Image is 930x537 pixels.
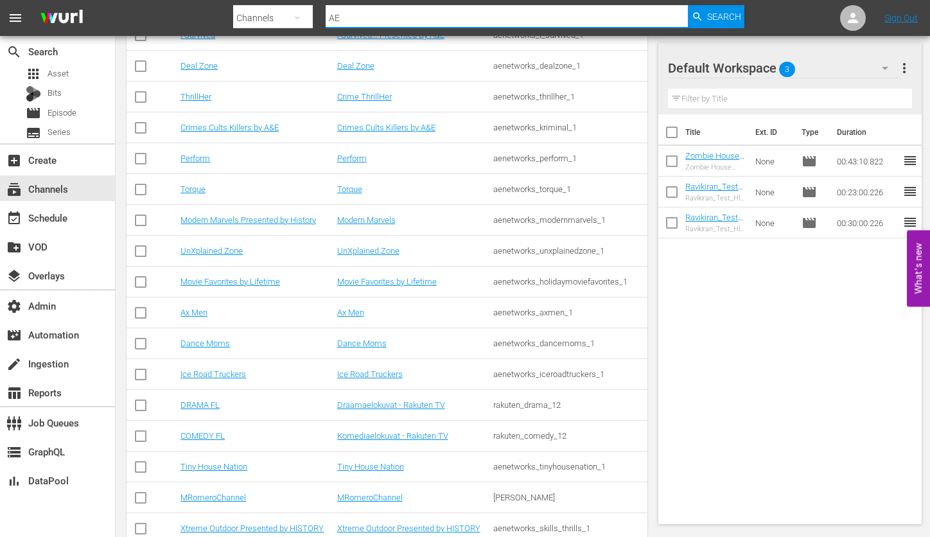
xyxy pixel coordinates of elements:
[493,524,645,533] div: aenetworks_skills_thrills_1
[48,67,69,80] span: Asset
[6,268,22,284] span: Overlays
[897,53,912,84] button: more_vert
[337,154,367,163] a: Perform
[493,308,645,317] div: aenetworks_axmen_1
[337,277,437,286] a: Movie Favorites by Lifetime
[884,13,918,23] a: Sign Out
[902,153,918,168] span: reorder
[337,431,448,441] a: Komediaelokuvat - Rakuten TV
[180,339,230,348] a: Dance Moms
[6,357,22,372] span: Ingestion
[902,215,918,230] span: reorder
[337,123,435,132] a: Crimes Cults Killers by A&E
[337,400,445,410] a: Draamaelokuvat - Rakuten TV
[493,369,645,379] div: aenetworks_iceroadtruckers_1
[748,114,794,150] th: Ext. ID
[493,215,645,225] div: aenetworks_modernmarvels_1
[750,146,796,177] td: None
[180,61,218,71] a: Deal Zone
[685,213,744,242] a: Ravikiran_Test_Hlsv2_Seg_30mins_Duration
[6,445,22,460] span: GraphQL
[48,126,71,139] span: Series
[180,462,247,471] a: Tiny House Nation
[802,184,817,200] span: Episode
[180,524,324,533] a: Xtreme Outdoor Presented by HISTORY
[6,211,22,226] span: Schedule
[180,246,243,256] a: UnXplained Zone
[337,246,399,256] a: UnXplained Zone
[180,400,220,410] a: DRAMA FL
[6,385,22,401] span: Reports
[180,493,246,502] a: MRomeroChannel
[493,462,645,471] div: aenetworks_tinyhousenation_1
[26,125,41,141] span: Series
[6,416,22,431] span: Job Queues
[180,154,210,163] a: Perform
[337,61,374,71] a: Deal Zone
[26,66,41,82] span: Asset
[750,207,796,238] td: None
[31,3,92,33] img: ans4CAIJ8jUAAAAAAAAAAAAAAAAAAAAAAAAgQb4GAAAAAAAAAAAAAAAAAAAAAAAAJMjXAAAAAAAAAAAAAAAAAAAAAAAAgAT5G...
[6,182,22,197] span: Channels
[26,86,41,101] div: Bits
[907,231,930,307] button: Open Feedback Widget
[180,92,211,101] a: ThrillHer
[493,277,645,286] div: aenetworks_holidaymoviefavorites_1
[685,194,745,202] div: Ravikiran_Test_Hlsv2_Seg
[685,225,745,233] div: Ravikiran_Test_Hlsv2_Seg_30mins_Duration
[180,277,280,286] a: Movie Favorites by Lifetime
[180,369,246,379] a: Ice Road Truckers
[685,182,743,201] a: Ravikiran_Test_Hlsv2_Seg
[802,154,817,169] span: Episode
[832,207,902,238] td: 00:30:00.226
[794,114,829,150] th: Type
[337,215,396,225] a: Modern Marvels
[707,5,741,28] span: Search
[337,462,404,471] a: Tiny House Nation
[180,184,206,194] a: Torque
[337,92,392,101] a: Crime ThrillHer
[6,44,22,60] span: Search
[180,123,279,132] a: Crimes Cults Killers by A&E
[6,299,22,314] span: Admin
[180,215,316,225] a: Modern Marvels Presented by History
[493,123,645,132] div: aenetworks_kriminal_1
[337,524,480,533] a: Xtreme Outdoor Presented by HISTORY
[6,473,22,489] span: DataPool
[337,339,387,348] a: Dance Moms
[493,400,645,410] div: rakuten_drama_12
[668,50,900,86] div: Default Workspace
[6,153,22,168] span: Create
[493,154,645,163] div: aenetworks_perform_1
[902,184,918,199] span: reorder
[832,146,902,177] td: 00:43:10.822
[750,177,796,207] td: None
[180,308,207,317] a: Ax Men
[48,87,62,100] span: Bits
[8,10,23,26] span: menu
[493,431,645,441] div: rakuten_comedy_12
[685,151,744,180] a: Zombie House Flipping: Ranger Danger
[493,246,645,256] div: aenetworks_unxplainedzone_1
[493,92,645,101] div: aenetworks_thrillher_1
[829,114,906,150] th: Duration
[26,105,41,121] span: Episode
[6,328,22,343] span: Automation
[685,114,748,150] th: Title
[337,308,364,317] a: Ax Men
[897,60,912,76] span: more_vert
[832,177,902,207] td: 00:23:00.226
[779,56,795,83] span: 3
[180,431,225,441] a: COMEDY FL
[493,339,645,348] div: aenetworks_dancemoms_1
[493,493,645,502] div: [PERSON_NAME]
[48,107,76,119] span: Episode
[337,369,403,379] a: Ice Road Truckers
[685,163,745,172] div: Zombie House Flipping: Ranger Danger
[337,184,362,194] a: Torque
[337,493,403,502] a: MRomeroChannel
[493,184,645,194] div: aenetworks_torque_1
[802,215,817,231] span: Episode
[688,5,744,28] button: Search
[493,61,645,71] div: aenetworks_dealzone_1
